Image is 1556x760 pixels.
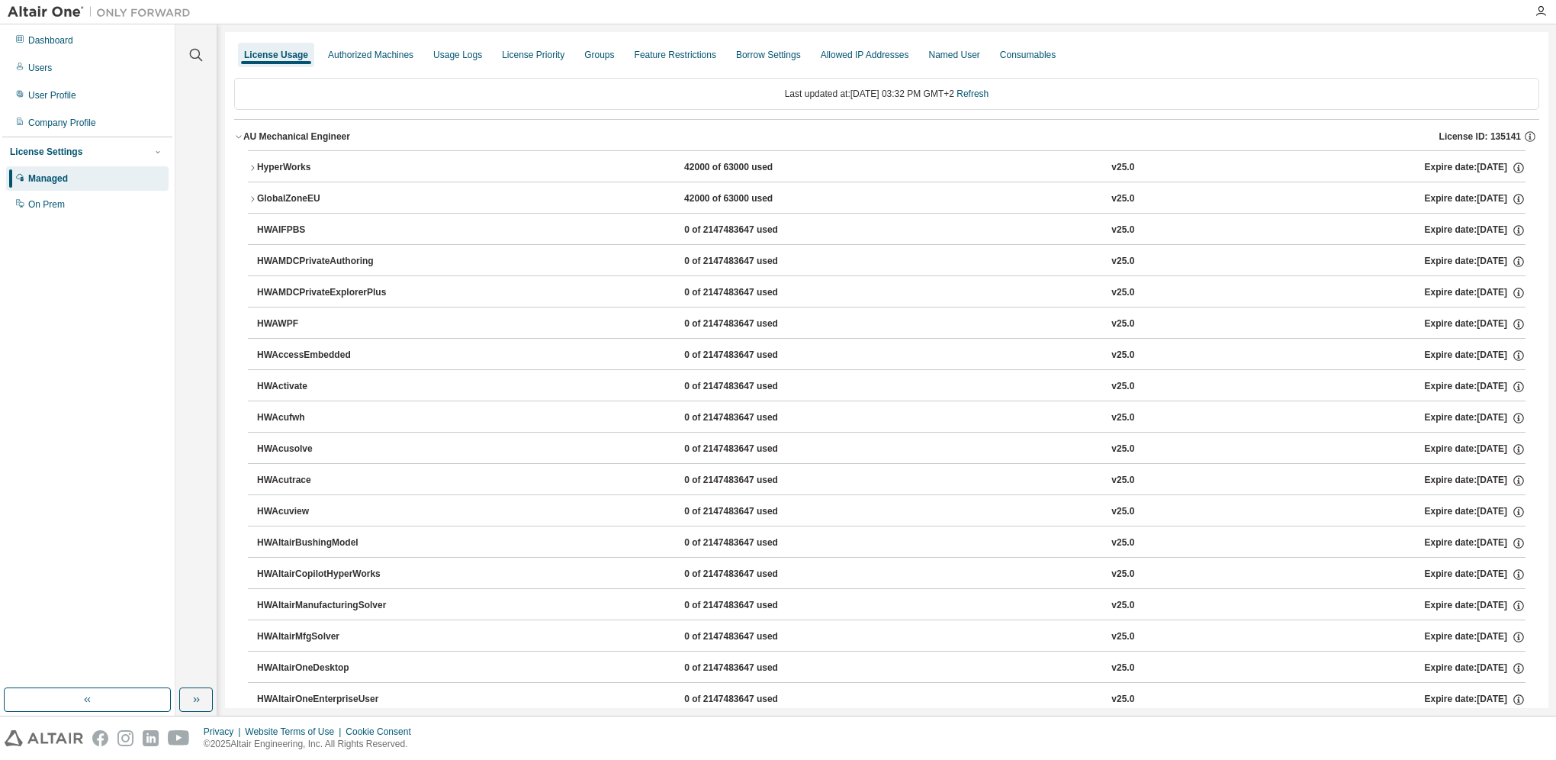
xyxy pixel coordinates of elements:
div: Expire date: [DATE] [1425,411,1525,425]
button: HWAcusolve0 of 2147483647 usedv25.0Expire date:[DATE] [257,433,1525,466]
div: Website Terms of Use [245,726,346,738]
div: HWAWPF [257,317,394,331]
div: v25.0 [1111,568,1134,581]
div: Expire date: [DATE] [1425,161,1525,175]
div: 0 of 2147483647 used [684,536,821,550]
div: v25.0 [1111,662,1134,675]
button: HWAltairManufacturingSolver0 of 2147483647 usedv25.0Expire date:[DATE] [257,589,1525,623]
div: HWAcusolve [257,443,394,456]
div: License Priority [502,49,564,61]
span: License ID: 135141 [1439,130,1521,143]
button: GlobalZoneEU42000 of 63000 usedv25.0Expire date:[DATE] [248,182,1525,216]
div: 0 of 2147483647 used [684,599,821,613]
div: License Usage [244,49,308,61]
a: Refresh [956,89,989,99]
div: v25.0 [1111,349,1134,362]
div: Expire date: [DATE] [1425,599,1525,613]
div: Usage Logs [433,49,482,61]
button: HWAIFPBS0 of 2147483647 usedv25.0Expire date:[DATE] [257,214,1525,247]
button: HWAcutrace0 of 2147483647 usedv25.0Expire date:[DATE] [257,464,1525,498]
div: Authorized Machines [328,49,413,61]
div: Privacy [204,726,245,738]
div: v25.0 [1111,443,1134,456]
div: Expire date: [DATE] [1425,286,1525,300]
div: 0 of 2147483647 used [684,474,821,488]
div: Expire date: [DATE] [1425,536,1525,550]
div: Expire date: [DATE] [1425,317,1525,331]
button: HWAltairOneDesktop0 of 2147483647 usedv25.0Expire date:[DATE] [257,652,1525,685]
div: v25.0 [1111,599,1134,613]
div: Dashboard [28,34,73,47]
div: HWAltairMfgSolver [257,630,394,644]
div: HWAltairOneDesktop [257,662,394,675]
div: HWAcuview [257,505,394,519]
div: Expire date: [DATE] [1425,568,1525,581]
div: 0 of 2147483647 used [684,662,821,675]
div: Last updated at: [DATE] 03:32 PM GMT+2 [234,78,1539,110]
button: HyperWorks42000 of 63000 usedv25.0Expire date:[DATE] [248,151,1525,185]
div: Company Profile [28,117,96,129]
button: HWAcufwh0 of 2147483647 usedv25.0Expire date:[DATE] [257,401,1525,435]
div: Expire date: [DATE] [1425,630,1525,644]
button: HWActivate0 of 2147483647 usedv25.0Expire date:[DATE] [257,370,1525,404]
div: Expire date: [DATE] [1425,192,1525,206]
button: HWAcuview0 of 2147483647 usedv25.0Expire date:[DATE] [257,495,1525,529]
div: v25.0 [1111,224,1134,237]
button: HWAWPF0 of 2147483647 usedv25.0Expire date:[DATE] [257,308,1525,341]
div: Named User [928,49,979,61]
div: 0 of 2147483647 used [684,411,821,425]
div: Expire date: [DATE] [1425,224,1525,237]
div: User Profile [28,89,76,101]
img: instagram.svg [117,730,133,746]
div: Allowed IP Addresses [821,49,909,61]
div: 0 of 2147483647 used [684,349,821,362]
div: Consumables [1000,49,1056,61]
div: 0 of 2147483647 used [684,317,821,331]
div: Expire date: [DATE] [1425,349,1525,362]
div: HWAltairOneEnterpriseUser [257,693,394,707]
div: Expire date: [DATE] [1425,693,1525,707]
div: v25.0 [1111,693,1134,707]
div: 0 of 2147483647 used [684,286,821,300]
img: altair_logo.svg [5,730,83,746]
div: HWAcutrace [257,474,394,488]
div: 0 of 2147483647 used [684,505,821,519]
button: AU Mechanical EngineerLicense ID: 135141 [234,120,1539,153]
div: Expire date: [DATE] [1425,443,1525,456]
div: HWAccessEmbedded [257,349,394,362]
div: v25.0 [1111,286,1134,300]
div: v25.0 [1111,255,1134,269]
button: HWAMDCPrivateExplorerPlus0 of 2147483647 usedv25.0Expire date:[DATE] [257,276,1525,310]
div: Groups [584,49,614,61]
div: On Prem [28,198,65,211]
div: Managed [28,172,68,185]
button: HWAltairOneEnterpriseUser0 of 2147483647 usedv25.0Expire date:[DATE] [257,683,1525,717]
img: Altair One [8,5,198,20]
img: facebook.svg [92,730,108,746]
button: HWAccessEmbedded0 of 2147483647 usedv25.0Expire date:[DATE] [257,339,1525,372]
div: v25.0 [1111,317,1134,331]
div: HyperWorks [257,161,394,175]
div: 0 of 2147483647 used [684,693,821,707]
div: Borrow Settings [736,49,801,61]
div: HWAMDCPrivateAuthoring [257,255,394,269]
div: Expire date: [DATE] [1425,505,1525,519]
div: Expire date: [DATE] [1425,255,1525,269]
div: Cookie Consent [346,726,420,738]
div: v25.0 [1111,536,1134,550]
button: HWAltairMfgSolver0 of 2147483647 usedv25.0Expire date:[DATE] [257,620,1525,654]
div: 42000 of 63000 used [684,192,821,206]
div: HWAltairBushingModel [257,536,394,550]
img: linkedin.svg [143,730,159,746]
div: Expire date: [DATE] [1425,380,1525,394]
button: HWAltairCopilotHyperWorks0 of 2147483647 usedv25.0Expire date:[DATE] [257,558,1525,591]
div: 0 of 2147483647 used [684,380,821,394]
div: GlobalZoneEU [257,192,394,206]
div: HWAcufwh [257,411,394,425]
div: HWAIFPBS [257,224,394,237]
div: HWActivate [257,380,394,394]
div: v25.0 [1111,474,1134,488]
div: HWAMDCPrivateExplorerPlus [257,286,394,300]
div: 42000 of 63000 used [684,161,821,175]
div: v25.0 [1111,192,1134,206]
